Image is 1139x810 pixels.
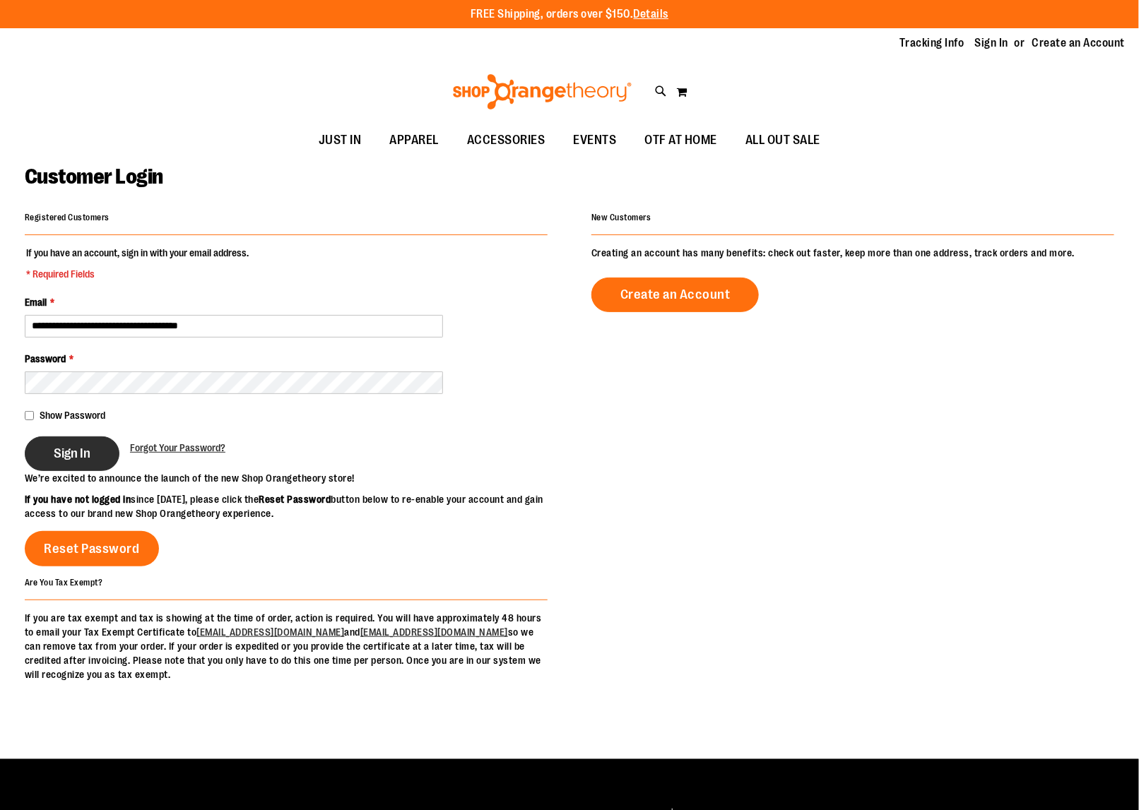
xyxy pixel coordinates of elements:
[259,494,331,505] strong: Reset Password
[130,441,225,455] a: Forgot Your Password?
[591,278,760,312] a: Create an Account
[574,124,617,156] span: EVENTS
[467,124,545,156] span: ACCESSORIES
[25,165,163,189] span: Customer Login
[25,246,250,281] legend: If you have an account, sign in with your email address.
[899,35,964,51] a: Tracking Info
[26,267,249,281] span: * Required Fields
[471,6,669,23] p: FREE Shipping, orders over $150.
[591,213,651,222] strong: New Customers
[319,124,362,156] span: JUST IN
[645,124,718,156] span: OTF AT HOME
[40,410,105,421] span: Show Password
[25,611,548,681] p: If you are tax exempt and tax is showing at the time of order, action is required. You will have ...
[25,436,119,471] button: Sign In
[634,8,669,20] a: Details
[591,246,1114,260] p: Creating an account has many benefits: check out faster, keep more than one address, track orders...
[620,287,731,302] span: Create an Account
[745,124,820,156] span: ALL OUT SALE
[130,442,225,453] span: Forgot Your Password?
[451,74,634,109] img: Shop Orangetheory
[25,578,103,588] strong: Are You Tax Exempt?
[25,297,47,308] span: Email
[197,626,345,638] a: [EMAIL_ADDRESS][DOMAIN_NAME]
[25,471,569,485] p: We’re excited to announce the launch of the new Shop Orangetheory store!
[45,541,140,556] span: Reset Password
[1032,35,1126,51] a: Create an Account
[975,35,1009,51] a: Sign In
[25,492,569,520] p: since [DATE], please click the button below to re-enable your account and gain access to our bran...
[360,626,508,638] a: [EMAIL_ADDRESS][DOMAIN_NAME]
[25,213,110,222] strong: Registered Customers
[25,494,131,505] strong: If you have not logged in
[25,531,159,566] a: Reset Password
[54,446,90,461] span: Sign In
[25,353,66,364] span: Password
[390,124,439,156] span: APPAREL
